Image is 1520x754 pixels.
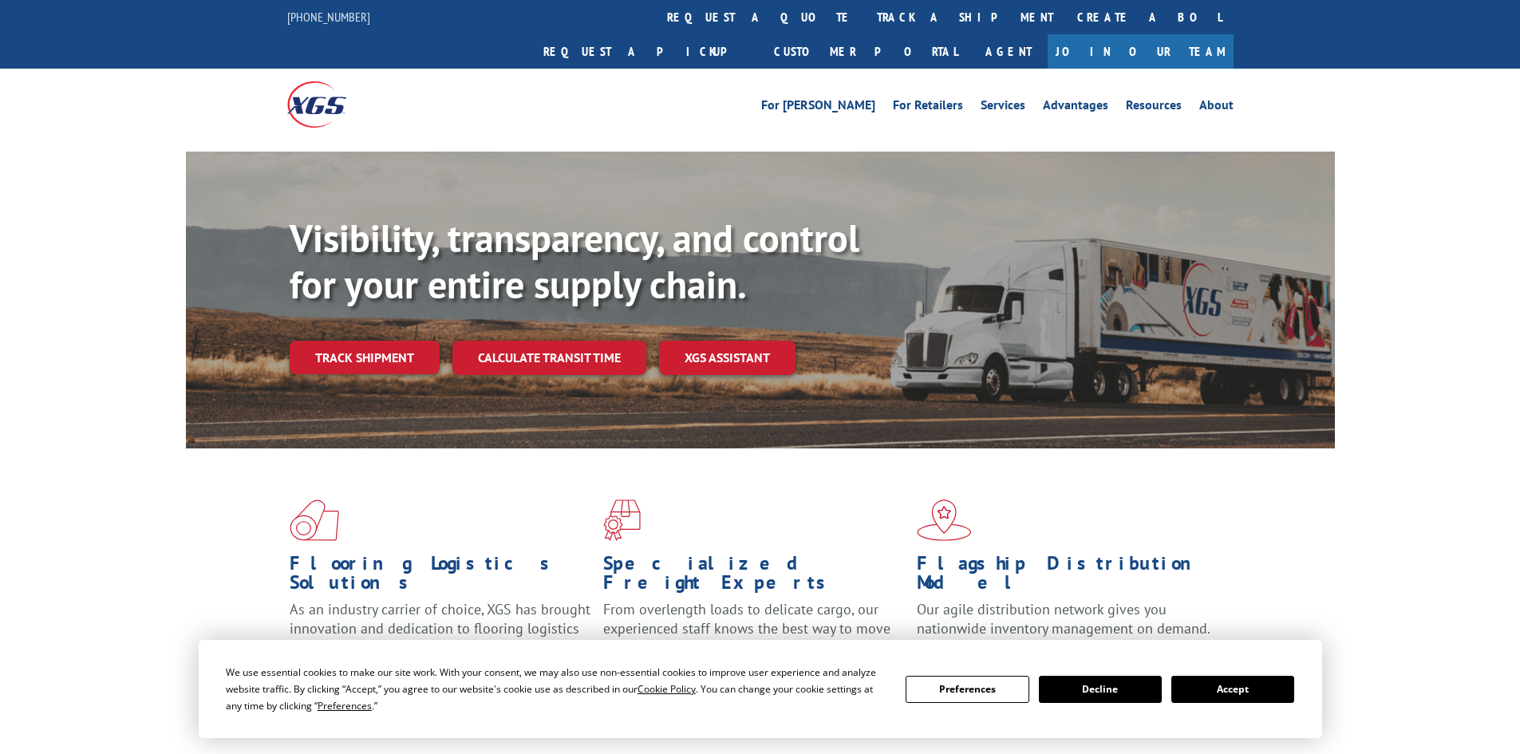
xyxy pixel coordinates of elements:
span: Cookie Policy [638,682,696,696]
a: Resources [1126,99,1182,116]
a: About [1199,99,1234,116]
h1: Specialized Freight Experts [603,554,905,600]
button: Accept [1171,676,1294,703]
div: We use essential cookies to make our site work. With your consent, we may also use non-essential ... [226,664,886,714]
a: Advantages [1043,99,1108,116]
a: For [PERSON_NAME] [761,99,875,116]
button: Decline [1039,676,1162,703]
a: For Retailers [893,99,963,116]
span: As an industry carrier of choice, XGS has brought innovation and dedication to flooring logistics... [290,600,590,657]
h1: Flagship Distribution Model [917,554,1218,600]
a: Calculate transit time [452,341,646,375]
a: Request a pickup [531,34,762,69]
img: xgs-icon-focused-on-flooring-red [603,499,641,541]
b: Visibility, transparency, and control for your entire supply chain. [290,213,859,309]
a: Track shipment [290,341,440,374]
img: xgs-icon-total-supply-chain-intelligence-red [290,499,339,541]
span: Preferences [318,699,372,713]
a: [PHONE_NUMBER] [287,9,370,25]
a: Services [981,99,1025,116]
div: Cookie Consent Prompt [199,640,1322,738]
h1: Flooring Logistics Solutions [290,554,591,600]
a: Customer Portal [762,34,969,69]
a: Agent [969,34,1048,69]
button: Preferences [906,676,1028,703]
p: From overlength loads to delicate cargo, our experienced staff knows the best way to move your fr... [603,600,905,671]
a: Join Our Team [1048,34,1234,69]
a: XGS ASSISTANT [659,341,796,375]
span: Our agile distribution network gives you nationwide inventory management on demand. [917,600,1210,638]
img: xgs-icon-flagship-distribution-model-red [917,499,972,541]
